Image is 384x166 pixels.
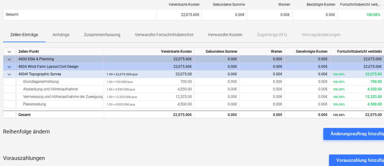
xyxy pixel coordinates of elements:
span: 0.00€ [318,87,328,91]
span: 0.00€ [281,13,290,17]
div: Absteckung und Höhenaufnahme [18,86,101,93]
div: Planerstellung [18,101,101,108]
p: Zusammenfassung [84,32,120,38]
div: 22,075.00€ [104,111,195,118]
div: Gebundene Summe [195,48,240,55]
small: 1.00 × 4,500.00€ / pcs [106,103,135,106]
div: 12,325.00 [333,93,382,101]
span: 0.00€ [228,80,237,84]
div: Vereinbarte Kosten [104,48,195,55]
small: 1.00 × 4,550.00€ / pcs [106,88,135,91]
div: 12,325.00 [106,93,192,101]
div: Grundlagenermittlung [18,78,101,86]
div: 0.00€ [285,63,330,70]
span: 0.00€ [228,102,237,106]
span: keyboard_arrow_down [6,55,13,63]
div: 0.00€ [240,111,285,118]
div: 4,550.00 [333,86,382,93]
div: 700.00 [333,78,382,86]
p: Verwandte Fortschrittsberichte [135,32,193,38]
small: 100.00% [333,113,345,117]
div: 0.00€ [285,55,330,63]
span: 0.00€ [235,13,245,17]
iframe: Chat Widget [354,137,384,166]
p: Verwandte Kosten [208,32,243,38]
div: Vereinbarte Kosten [159,2,200,7]
div: 0.00€ [195,55,240,63]
small: 1.00 × 700.00€ / pcs [106,80,133,83]
small: 100.00% [333,88,345,91]
div: Zeilen-Punkt [16,48,104,55]
div: Vermessung und Höhenaufnahme der Zuwegung gem. Plan [18,93,101,101]
div: 0.00€ [195,63,240,70]
div: 22,075.00 [333,70,382,78]
span: 0.00€ [318,72,328,76]
span: 0.00€ [326,13,335,17]
p: Reihenfolge ändern [3,128,50,135]
div: 4004f Topographic Survey [18,70,101,78]
div: 22,075.00€ [157,10,202,20]
span: 100.00% [366,13,380,17]
span: 0.00€ [273,80,282,84]
span: 0.00€ [318,80,328,84]
span: 0.00€ [318,102,328,106]
div: 22,075.00€ [104,55,195,63]
span: keyboard_arrow_down [6,48,13,55]
span: 0.00€ [273,87,282,91]
span: 0.00€ [273,72,282,76]
div: 22,075.00 [106,70,192,78]
small: 100.00% [333,80,345,83]
small: 100.00% [333,103,345,106]
span: 0.00€ [228,87,237,91]
div: Gesamt [16,111,104,118]
div: 4,550.00 [106,86,192,93]
div: 700.00 [106,78,192,86]
div: Warten [240,48,285,55]
div: 4004 Wind Farm Layout/Civil Design [18,63,101,70]
span: 0.00€ [228,72,237,76]
span: keyboard_arrow_down [6,70,13,78]
div: 0.00€ [285,111,330,118]
div: 4,500.00 [106,101,192,108]
p: Anhänge [52,32,69,38]
div: 0.00€ [195,111,240,118]
div: Genehmigte Kosten [285,48,330,55]
span: 0.00€ [273,95,282,99]
p: Zeilen-Einträge [10,32,38,38]
small: 1.00 × 22,075.00€ / pcs [106,73,138,76]
div: 4000 ESIA & Planning [18,55,101,63]
div: 22,075.00 [333,111,382,119]
div: 22,075.00€ [104,63,195,70]
small: 100.00% [333,73,345,76]
small: 1.00 × 12,325.00€ / pcs [106,95,137,99]
small: 100.00% [333,95,345,99]
div: 0.00€ [240,55,285,63]
p: Gesamt [6,12,18,17]
span: 0.00€ [228,95,237,99]
span: 0.00€ [273,102,282,106]
div: Chat-Widget [354,137,384,166]
div: 0.00€ [240,63,285,70]
span: keyboard_arrow_down [6,63,13,70]
div: 4,500.00 [333,101,382,108]
span: 0.00€ [318,95,328,99]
